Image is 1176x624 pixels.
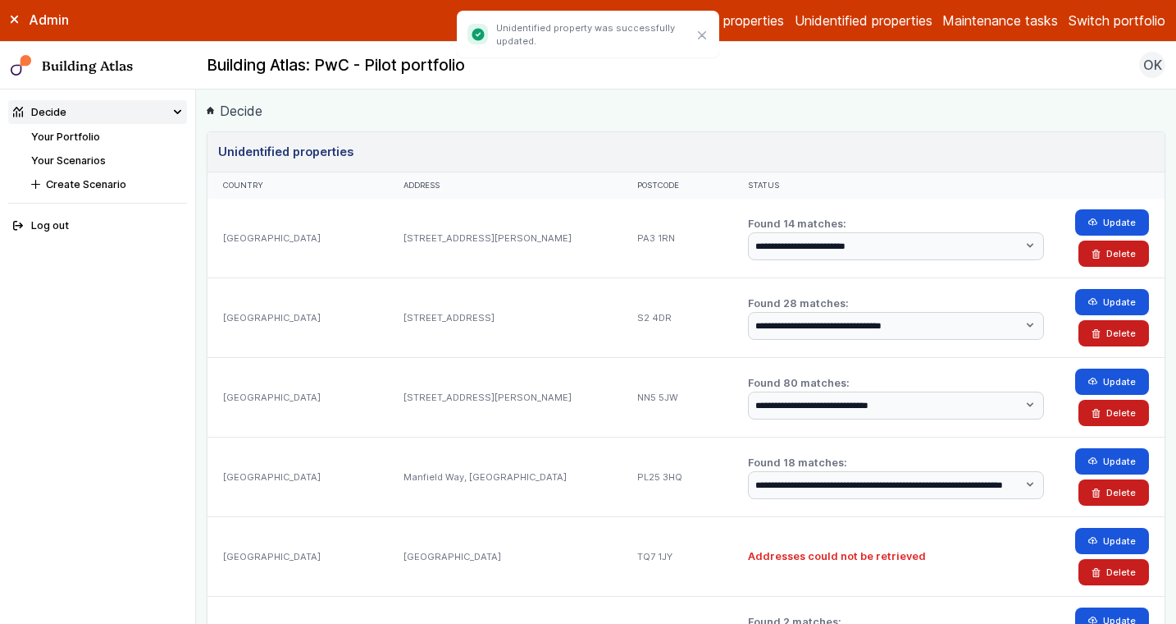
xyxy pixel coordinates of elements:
div: S2 4DR [622,278,732,357]
a: Your Scenarios [31,154,106,167]
p: Unidentified property was successfully updated. [496,21,691,48]
div: Manfield Way, [GEOGRAPHIC_DATA] [388,437,622,516]
div: Status [748,181,1044,191]
div: [STREET_ADDRESS][PERSON_NAME] [388,199,622,278]
div: [GEOGRAPHIC_DATA] [207,278,388,357]
div: Address [403,181,605,191]
div: NN5 5JW [622,357,732,437]
button: Delete [1078,241,1149,267]
span: OK [1143,55,1162,75]
a: Decide [207,101,262,121]
summary: Decide [8,100,188,124]
h2: Found 80 matches: [748,375,1044,391]
h2: Addresses could not be retrieved [748,548,1044,564]
button: Delete [1078,320,1149,346]
button: Update [1075,209,1149,236]
button: Update [1075,369,1149,395]
button: OK [1139,52,1165,78]
button: Switch portfolio [1069,11,1165,30]
h2: Found 18 matches: [748,455,1044,470]
div: Postcode [637,181,716,191]
button: Update [1075,289,1149,315]
button: Close [691,25,713,46]
h2: Found 14 matches: [748,216,1044,232]
h2: Building Atlas: PwC - Pilot portfolio [207,55,465,76]
button: Update [1075,448,1149,475]
button: Delete [1078,400,1149,426]
a: Maintenance tasks [942,11,1058,30]
button: Update [1075,528,1149,554]
button: Delete [1078,479,1149,506]
h2: Found 28 matches: [748,296,1044,311]
button: Create Scenario [26,172,187,196]
div: PL25 3HQ [622,437,732,516]
div: [GEOGRAPHIC_DATA] [207,199,388,278]
button: Log out [8,214,188,238]
a: Unidentified properties [795,11,932,30]
div: [GEOGRAPHIC_DATA] [388,516,622,596]
div: Decide [13,104,66,120]
div: [STREET_ADDRESS] [388,278,622,357]
div: PA3 1RN [622,199,732,278]
a: Your Portfolio [31,131,100,143]
div: [STREET_ADDRESS][PERSON_NAME] [388,357,622,437]
div: Country [223,181,372,191]
h3: Unidentified properties [218,143,353,161]
div: TQ7 1JY [622,516,732,596]
img: main-0bbd2752.svg [11,55,32,76]
button: Delete [1078,559,1149,585]
div: [GEOGRAPHIC_DATA] [207,437,388,516]
div: [GEOGRAPHIC_DATA] [207,516,388,596]
div: [GEOGRAPHIC_DATA] [207,357,388,437]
